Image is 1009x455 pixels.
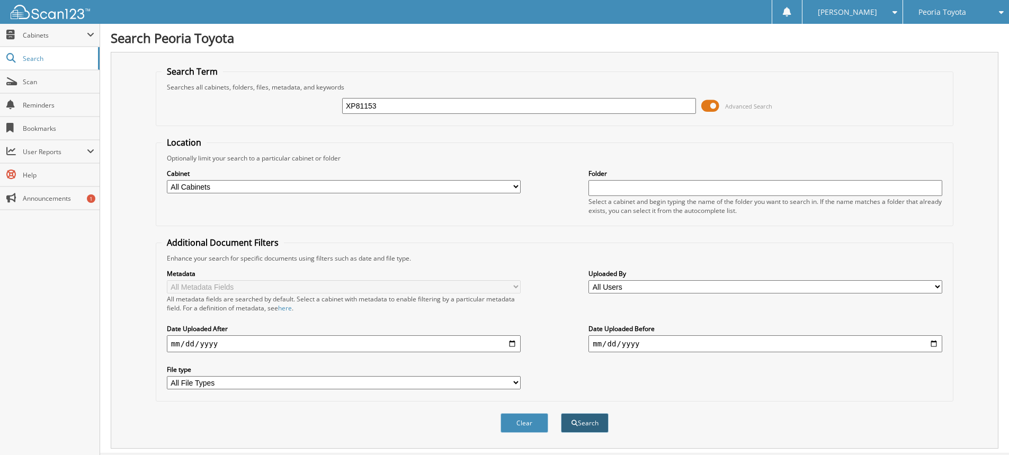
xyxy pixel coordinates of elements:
[588,324,942,333] label: Date Uploaded Before
[588,169,942,178] label: Folder
[501,413,548,433] button: Clear
[561,413,609,433] button: Search
[588,269,942,278] label: Uploaded By
[167,269,521,278] label: Metadata
[162,237,284,248] legend: Additional Document Filters
[23,147,87,156] span: User Reports
[167,295,521,313] div: All metadata fields are searched by default. Select a cabinet with metadata to enable filtering b...
[162,254,948,263] div: Enhance your search for specific documents using filters such as date and file type.
[167,335,521,352] input: start
[278,304,292,313] a: here
[167,365,521,374] label: File type
[23,194,94,203] span: Announcements
[87,194,95,203] div: 1
[588,335,942,352] input: end
[23,171,94,180] span: Help
[588,197,942,215] div: Select a cabinet and begin typing the name of the folder you want to search in. If the name match...
[162,154,948,163] div: Optionally limit your search to a particular cabinet or folder
[111,29,998,47] h1: Search Peoria Toyota
[23,54,93,63] span: Search
[23,31,87,40] span: Cabinets
[11,5,90,19] img: scan123-logo-white.svg
[818,9,877,15] span: [PERSON_NAME]
[918,9,966,15] span: Peoria Toyota
[23,77,94,86] span: Scan
[162,66,223,77] legend: Search Term
[162,137,207,148] legend: Location
[23,101,94,110] span: Reminders
[167,324,521,333] label: Date Uploaded After
[162,83,948,92] div: Searches all cabinets, folders, files, metadata, and keywords
[725,102,772,110] span: Advanced Search
[167,169,521,178] label: Cabinet
[23,124,94,133] span: Bookmarks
